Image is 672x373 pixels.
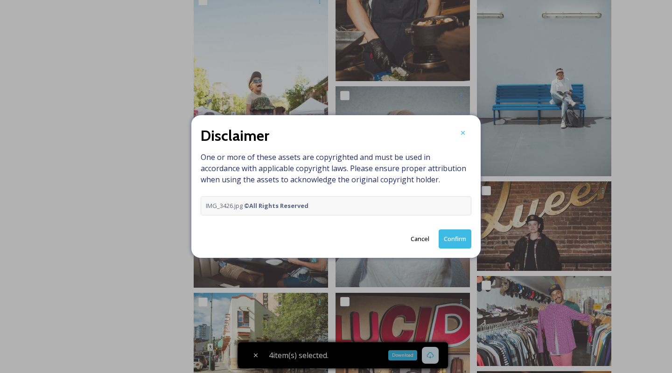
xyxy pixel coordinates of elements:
strong: © All Rights Reserved [244,201,308,210]
h2: Disclaimer [201,124,269,147]
span: IMG_3426.jpg [206,201,308,210]
button: Cancel [406,230,434,248]
span: One or more of these assets are copyrighted and must be used in accordance with applicable copyri... [201,152,471,215]
button: Confirm [439,229,471,249]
